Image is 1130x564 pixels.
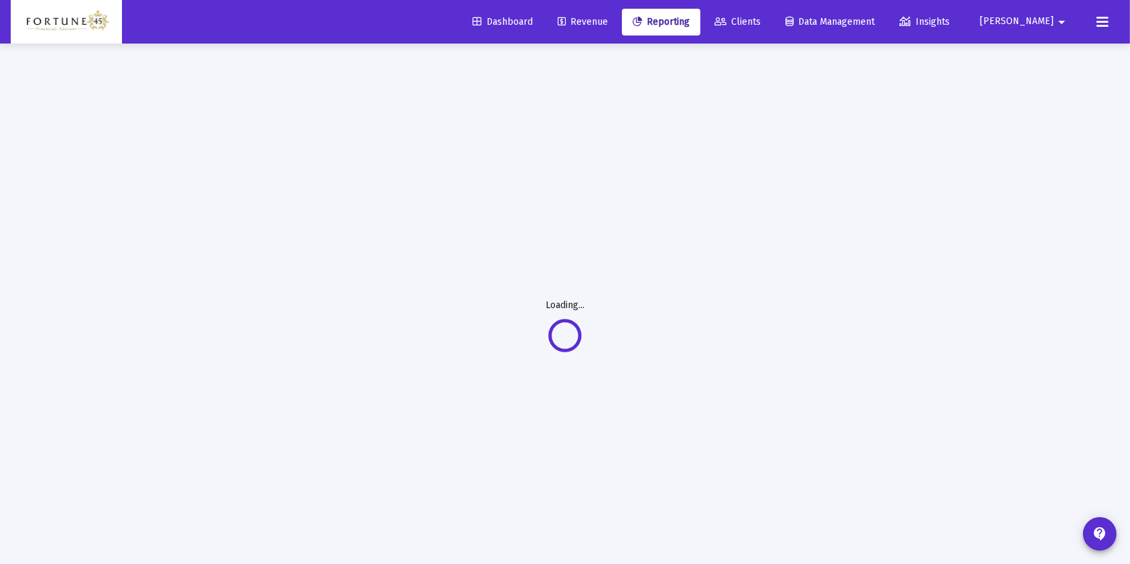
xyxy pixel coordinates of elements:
a: Data Management [775,9,885,36]
a: Insights [889,9,960,36]
a: Reporting [622,9,700,36]
span: Dashboard [473,16,533,27]
button: [PERSON_NAME] [964,8,1086,35]
mat-icon: arrow_drop_down [1054,9,1070,36]
span: Insights [899,16,950,27]
span: Clients [714,16,761,27]
img: Dashboard [21,9,112,36]
a: Dashboard [462,9,544,36]
span: Reporting [633,16,690,27]
span: [PERSON_NAME] [980,16,1054,27]
span: Revenue [558,16,608,27]
a: Revenue [547,9,619,36]
a: Clients [704,9,771,36]
span: Data Management [786,16,875,27]
mat-icon: contact_support [1092,526,1108,542]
